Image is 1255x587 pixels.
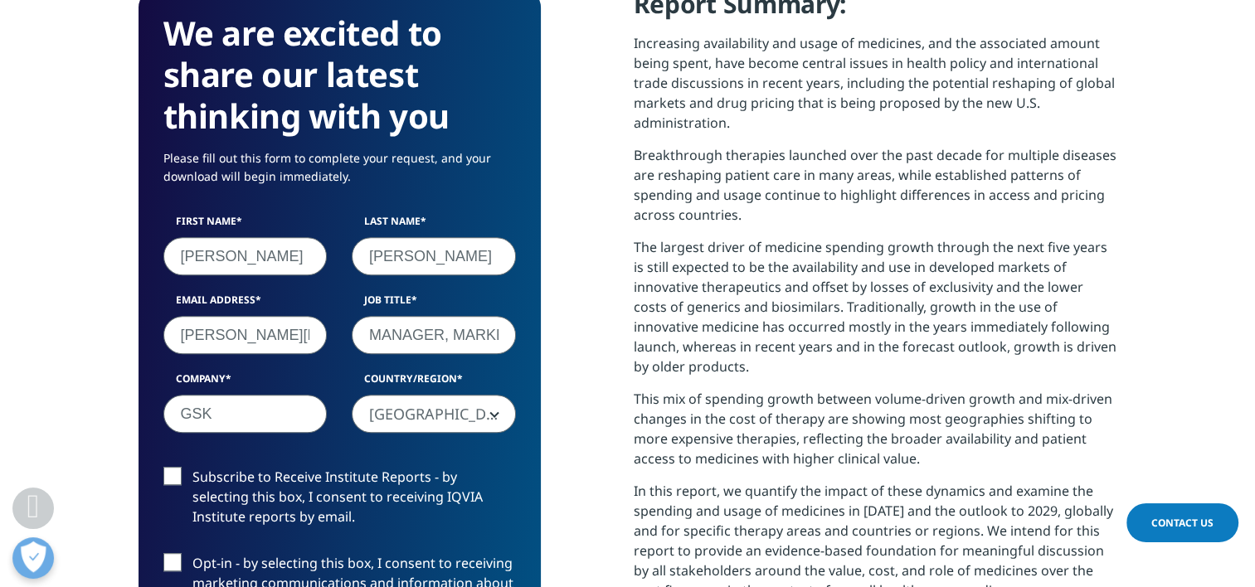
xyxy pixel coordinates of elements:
[634,33,1117,145] p: Increasing availability and usage of medicines, and the associated amount being spent, have becom...
[163,214,328,237] label: First Name
[352,395,516,433] span: United States
[634,389,1117,481] p: This mix of spending growth between volume-driven growth and mix-driven changes in the cost of th...
[353,395,515,434] span: United States
[163,467,516,536] label: Subscribe to Receive Institute Reports - by selecting this box, I consent to receiving IQVIA Inst...
[1151,516,1214,530] span: Contact Us
[163,149,516,198] p: Please fill out this form to complete your request, and your download will begin immediately.
[352,293,516,316] label: Job Title
[634,237,1117,389] p: The largest driver of medicine spending growth through the next five years is still expected to b...
[352,214,516,237] label: Last Name
[163,293,328,316] label: Email Address
[163,12,516,137] h3: We are excited to share our latest thinking with you
[634,145,1117,237] p: Breakthrough therapies launched over the past decade for multiple diseases are reshaping patient ...
[12,537,54,579] button: Open Preferences
[352,371,516,395] label: Country/Region
[1126,503,1238,542] a: Contact Us
[163,371,328,395] label: Company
